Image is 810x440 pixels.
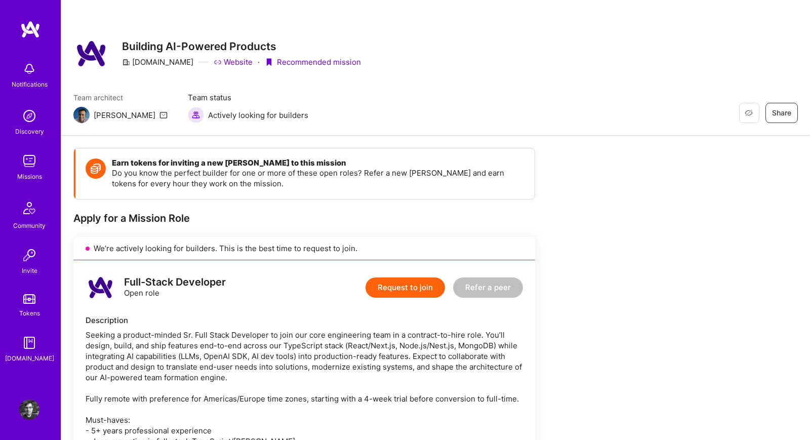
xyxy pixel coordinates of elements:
[772,108,791,118] span: Share
[19,59,39,79] img: bell
[73,35,110,72] img: Company Logo
[20,20,40,38] img: logo
[19,399,39,420] img: User Avatar
[19,151,39,171] img: teamwork
[19,245,39,265] img: Invite
[124,277,226,288] div: Full-Stack Developer
[124,277,226,298] div: Open role
[765,103,798,123] button: Share
[112,158,524,168] h4: Earn tokens for inviting a new [PERSON_NAME] to this mission
[5,353,54,364] div: [DOMAIN_NAME]
[112,168,524,189] p: Do you know the perfect builder for one or more of these open roles? Refer a new [PERSON_NAME] an...
[86,158,106,179] img: Token icon
[86,272,116,303] img: logo
[17,196,42,220] img: Community
[15,126,44,137] div: Discovery
[208,110,308,121] span: Actively looking for builders
[17,171,42,182] div: Missions
[13,220,46,231] div: Community
[265,57,361,67] div: Recommended mission
[745,109,753,117] i: icon EyeClosed
[159,111,168,119] i: icon Mail
[12,79,48,90] div: Notifications
[265,58,273,66] i: icon PurpleRibbon
[73,237,535,260] div: We’re actively looking for builders. This is the best time to request to join.
[122,57,193,67] div: [DOMAIN_NAME]
[122,40,361,53] h3: Building AI-Powered Products
[73,92,168,103] span: Team architect
[73,212,535,225] div: Apply for a Mission Role
[258,57,260,67] div: ·
[19,333,39,353] img: guide book
[19,308,40,318] div: Tokens
[22,265,37,276] div: Invite
[188,92,308,103] span: Team status
[453,277,523,298] button: Refer a peer
[73,107,90,123] img: Team Architect
[366,277,445,298] button: Request to join
[122,58,130,66] i: icon CompanyGray
[94,110,155,121] div: [PERSON_NAME]
[86,315,523,326] div: Description
[17,399,42,420] a: User Avatar
[19,106,39,126] img: discovery
[188,107,204,123] img: Actively looking for builders
[214,57,253,67] a: Website
[23,294,35,304] img: tokens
